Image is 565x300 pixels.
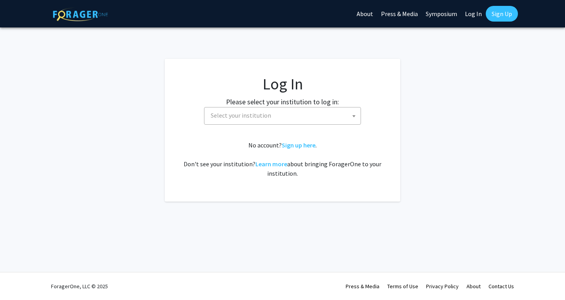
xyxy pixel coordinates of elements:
[467,283,481,290] a: About
[208,107,361,124] span: Select your institution
[211,111,271,119] span: Select your institution
[282,141,315,149] a: Sign up here
[346,283,379,290] a: Press & Media
[180,75,385,93] h1: Log In
[204,107,361,125] span: Select your institution
[488,283,514,290] a: Contact Us
[226,96,339,107] label: Please select your institution to log in:
[51,273,108,300] div: ForagerOne, LLC © 2025
[180,140,385,178] div: No account? . Don't see your institution? about bringing ForagerOne to your institution.
[255,160,287,168] a: Learn more about bringing ForagerOne to your institution
[486,6,518,22] a: Sign Up
[426,283,459,290] a: Privacy Policy
[387,283,418,290] a: Terms of Use
[53,7,108,21] img: ForagerOne Logo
